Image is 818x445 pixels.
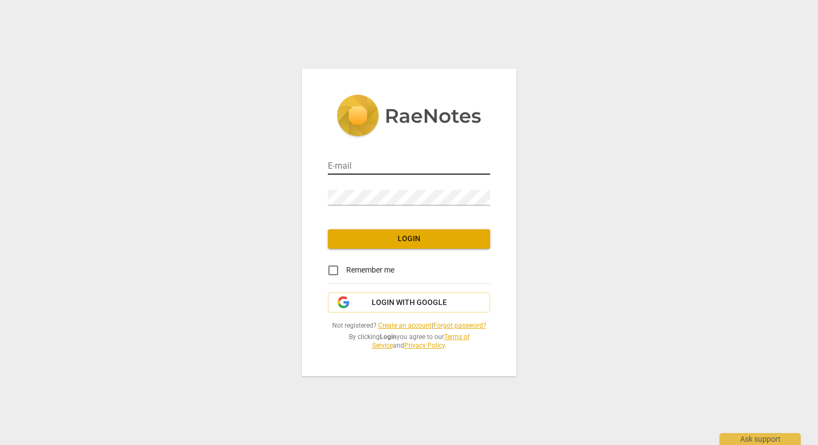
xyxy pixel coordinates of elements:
button: Login with Google [328,293,490,313]
span: Remember me [346,264,394,276]
a: Forgot password? [433,322,486,329]
b: Login [380,333,397,341]
a: Privacy Policy [404,342,445,349]
span: Login [337,234,481,244]
img: 5ac2273c67554f335776073100b6d88f.svg [337,95,481,139]
a: Terms of Service [372,333,470,350]
span: Not registered? | [328,321,490,330]
span: Login with Google [372,297,447,308]
button: Login [328,229,490,249]
a: Create an account [378,322,432,329]
span: By clicking you agree to our and . [328,333,490,350]
div: Ask support [720,433,801,445]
